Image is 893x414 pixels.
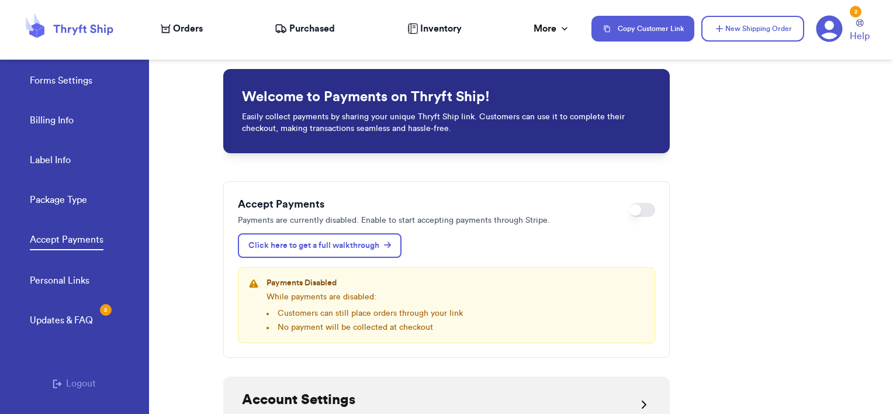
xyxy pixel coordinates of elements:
[53,377,96,391] button: Logout
[238,233,401,258] a: Click here to get a full walkthrough
[30,153,71,170] a: Label Info
[100,304,112,316] div: 2
[30,113,74,130] a: Billing Info
[850,19,870,43] a: Help
[238,215,620,226] p: Payments are currently disabled. Enable to start accepting payments through Stripe.
[850,29,870,43] span: Help
[242,111,651,134] p: Easily collect payments by sharing your unique Thryft Ship link. Customers can use it to complete...
[30,233,103,250] a: Accept Payments
[266,277,463,289] h3: Payments Disabled
[816,15,843,42] a: 2
[161,22,203,36] a: Orders
[30,193,87,209] a: Package Type
[289,22,335,36] span: Purchased
[248,240,391,251] p: Click here to get a full walkthrough
[266,291,463,303] p: While payments are disabled:
[242,391,355,409] h2: Account Settings
[266,308,463,319] li: Customers can still place orders through your link
[850,6,861,18] div: 2
[266,322,463,333] li: No payment will be collected at checkout
[591,16,694,42] button: Copy Customer Link
[238,196,620,212] h3: Accept Payments
[30,313,93,327] div: Updates & FAQ
[173,22,203,36] span: Orders
[534,22,570,36] div: More
[30,274,89,290] a: Personal Links
[275,22,335,36] a: Purchased
[242,88,651,106] h1: Welcome to Payments on Thryft Ship!
[701,16,804,42] button: New Shipping Order
[30,313,93,330] a: Updates & FAQ2
[420,22,462,36] span: Inventory
[407,22,462,36] a: Inventory
[30,74,92,90] a: Forms Settings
